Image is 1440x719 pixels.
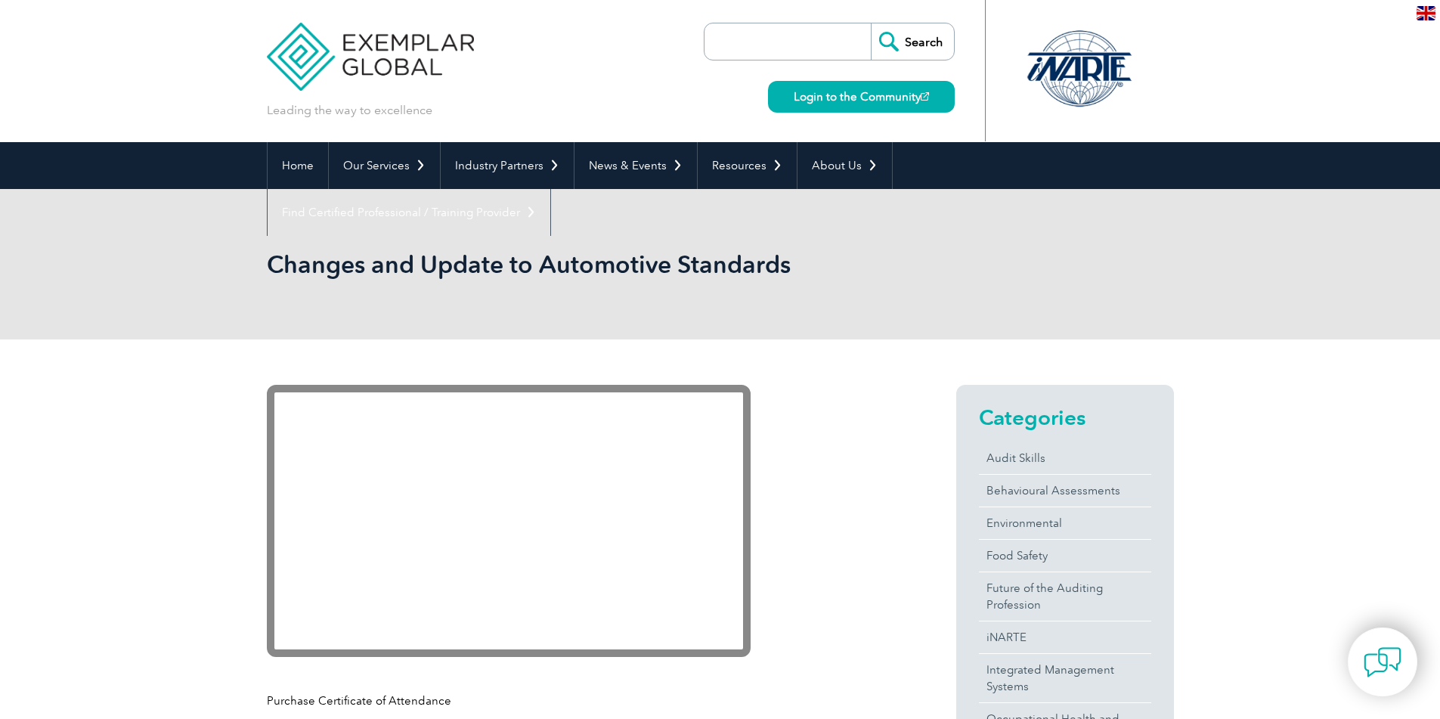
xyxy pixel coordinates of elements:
[979,475,1151,507] a: Behavioural Assessments
[979,540,1151,572] a: Food Safety
[871,23,954,60] input: Search
[979,442,1151,474] a: Audit Skills
[574,142,697,189] a: News & Events
[268,189,550,236] a: Find Certified Professional / Training Provider
[979,621,1151,653] a: iNARTE
[979,405,1151,429] h2: Categories
[1364,643,1401,681] img: contact-chat.png
[267,102,432,119] p: Leading the way to excellence
[698,142,797,189] a: Resources
[441,142,574,189] a: Industry Partners
[979,507,1151,539] a: Environmental
[1417,6,1435,20] img: en
[329,142,440,189] a: Our Services
[267,693,902,709] p: Purchase Certificate of Attendance
[267,385,751,657] iframe: YouTube video player
[268,142,328,189] a: Home
[979,654,1151,702] a: Integrated Management Systems
[921,92,929,101] img: open_square.png
[797,142,892,189] a: About Us
[267,249,847,279] h1: Changes and Update to Automotive Standards
[979,572,1151,621] a: Future of the Auditing Profession
[768,81,955,113] a: Login to the Community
